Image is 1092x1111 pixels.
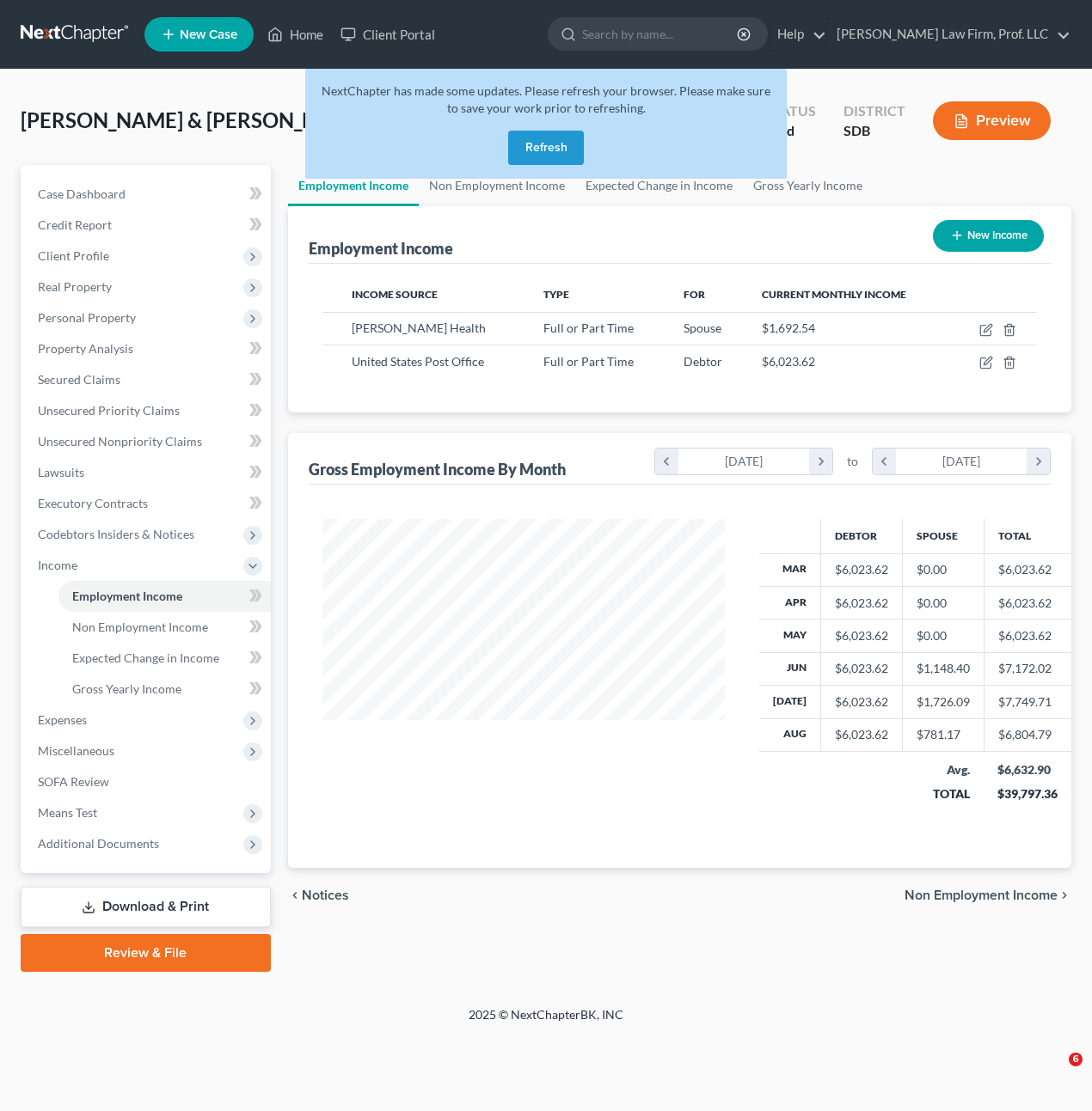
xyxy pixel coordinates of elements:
a: Non Employment Income [58,612,271,643]
a: Help [769,19,826,50]
span: Income Source [352,288,438,301]
span: Expenses [38,712,87,727]
a: Property Analysis [24,333,271,364]
div: $6,023.62 [835,726,888,743]
span: Property Analysis [38,341,133,356]
a: Gross Yearly Income [743,165,873,206]
span: For [684,288,705,301]
div: $781.17 [917,726,970,743]
div: $6,023.62 [835,693,888,711]
button: Preview [933,101,1051,140]
th: Debtor [820,519,902,553]
a: Employment Income [58,581,271,612]
span: Client Profile [38,248,109,263]
button: New Income [933,220,1044,252]
span: [PERSON_NAME] Health [352,320,486,335]
a: Secured Claims [24,364,271,395]
span: Notices [302,888,349,902]
span: $6,023.62 [762,354,815,369]
span: Full or Part Time [543,320,634,335]
span: Codebtors Insiders & Notices [38,527,194,541]
div: Avg. [916,761,970,778]
span: Expected Change in Income [72,650,219,665]
div: $1,726.09 [917,693,970,711]
div: Status [765,101,816,121]
span: Personal Property [38,310,136,325]
button: Non Employment Income chevron_right [905,888,1071,902]
th: Mar [759,553,821,586]
div: Lead [765,121,816,141]
span: New Case [180,28,237,41]
div: $6,023.62 [835,595,888,612]
a: Unsecured Nonpriority Claims [24,426,271,457]
a: Review & File [21,934,271,972]
a: Gross Yearly Income [58,674,271,705]
span: SOFA Review [38,774,109,789]
div: [DATE] [678,449,810,474]
span: Type [543,288,569,301]
a: Download & Print [21,887,271,927]
th: May [759,620,821,652]
a: Employment Income [288,165,419,206]
a: Expected Change in Income [58,643,271,674]
span: 6 [1069,1053,1083,1066]
div: $6,023.62 [835,561,888,578]
td: $6,023.62 [984,586,1071,619]
a: Client Portal [332,19,444,50]
i: chevron_right [809,449,832,474]
div: $6,023.62 [835,660,888,677]
i: chevron_right [1027,449,1050,474]
span: Additional Documents [38,836,159,851]
span: Income [38,558,77,572]
button: chevron_left Notices [288,888,349,902]
div: SDB [844,121,905,141]
div: $6,632.90 [997,761,1058,778]
span: [PERSON_NAME] & [PERSON_NAME] [21,107,369,132]
span: Non Employment Income [72,620,208,634]
div: Gross Employment Income By Month [309,459,566,479]
div: $6,023.62 [835,627,888,644]
div: $0.00 [917,595,970,612]
i: chevron_right [1058,888,1071,902]
div: $0.00 [917,627,970,644]
td: $7,172.02 [984,652,1071,685]
a: Home [259,19,332,50]
div: $1,148.40 [917,660,970,677]
th: Spouse [902,519,984,553]
div: TOTAL [916,785,970,803]
i: chevron_left [655,449,678,474]
td: $7,749.71 [984,686,1071,718]
span: Unsecured Nonpriority Claims [38,434,202,449]
span: Means Test [38,805,97,820]
a: Case Dashboard [24,179,271,210]
span: United States Post Office [352,354,484,369]
div: Employment Income [309,238,453,259]
i: chevron_left [873,449,896,474]
th: Apr [759,586,821,619]
div: [DATE] [896,449,1028,474]
td: $6,023.62 [984,553,1071,586]
td: $6,804.79 [984,718,1071,751]
iframe: Intercom live chat [1034,1053,1075,1094]
div: $0.00 [917,561,970,578]
a: Credit Report [24,210,271,241]
span: Gross Yearly Income [72,681,181,696]
td: $6,023.62 [984,620,1071,652]
th: [DATE] [759,686,821,718]
span: Full or Part Time [543,354,634,369]
span: Lawsuits [38,465,84,479]
span: Credit Report [38,217,112,232]
span: Case Dashboard [38,186,126,201]
span: Real Property [38,279,112,294]
th: Aug [759,718,821,751]
span: Employment Income [72,589,182,603]
span: Current Monthly Income [762,288,906,301]
a: Executory Contracts [24,488,271,519]
span: to [847,453,858,470]
i: chevron_left [288,888,302,902]
a: Lawsuits [24,457,271,488]
span: Spouse [684,320,721,335]
a: Unsecured Priority Claims [24,395,271,426]
button: Refresh [508,131,584,165]
th: Total [984,519,1071,553]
